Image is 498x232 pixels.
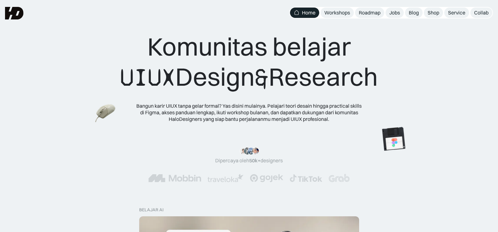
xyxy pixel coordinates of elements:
[120,62,175,93] span: UIUX
[474,9,489,16] div: Collab
[290,8,319,18] a: Home
[136,103,362,122] div: Bangun karir UIUX tanpa gelar formal? Yas disini mulainya. Pelajari teori desain hingga practical...
[424,8,443,18] a: Shop
[359,9,380,16] div: Roadmap
[320,8,354,18] a: Workshops
[386,8,404,18] a: Jobs
[255,62,269,93] span: &
[428,9,439,16] div: Shop
[470,8,492,18] a: Collab
[249,157,260,164] span: 50k+
[324,9,350,16] div: Workshops
[139,207,163,213] div: belajar ai
[448,9,465,16] div: Service
[120,31,378,93] div: Komunitas belajar Design Research
[444,8,469,18] a: Service
[215,157,283,164] div: Dipercaya oleh designers
[409,9,419,16] div: Blog
[355,8,384,18] a: Roadmap
[302,9,315,16] div: Home
[389,9,400,16] div: Jobs
[405,8,423,18] a: Blog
